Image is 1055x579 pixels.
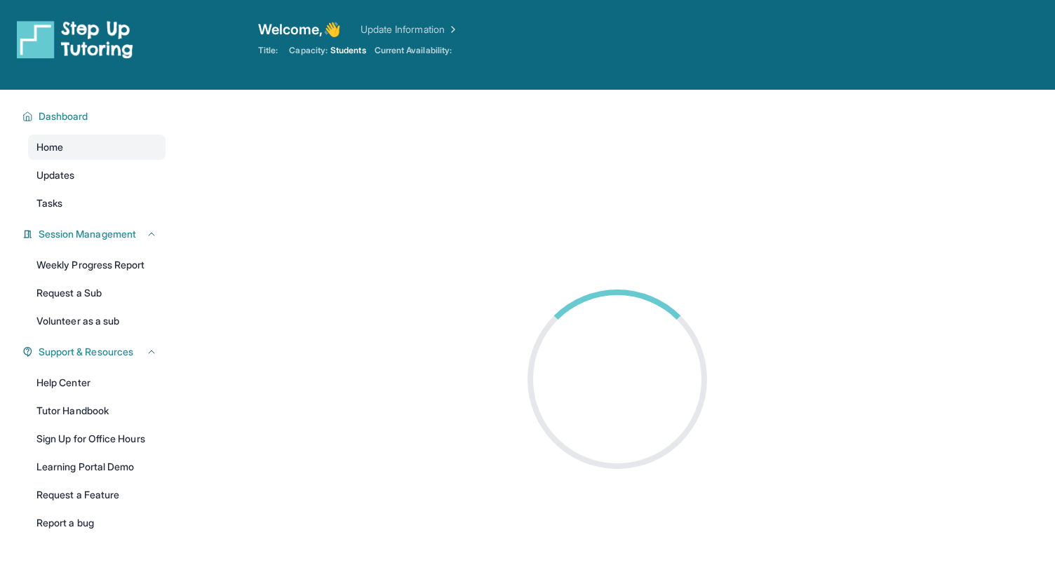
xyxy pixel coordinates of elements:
[33,345,157,359] button: Support & Resources
[33,227,157,241] button: Session Management
[28,454,166,479] a: Learning Portal Demo
[375,45,452,56] span: Current Availability:
[330,45,366,56] span: Students
[28,482,166,508] a: Request a Feature
[289,45,328,56] span: Capacity:
[28,510,166,536] a: Report a bug
[28,191,166,216] a: Tasks
[28,135,166,160] a: Home
[361,22,459,36] a: Update Information
[36,140,63,154] span: Home
[28,426,166,451] a: Sign Up for Office Hours
[28,370,166,395] a: Help Center
[445,22,459,36] img: Chevron Right
[28,280,166,306] a: Request a Sub
[33,109,157,123] button: Dashboard
[258,45,278,56] span: Title:
[17,20,133,59] img: logo
[28,398,166,423] a: Tutor Handbook
[36,196,62,210] span: Tasks
[258,20,341,39] span: Welcome, 👋
[28,252,166,278] a: Weekly Progress Report
[36,168,75,182] span: Updates
[39,109,88,123] span: Dashboard
[28,308,166,334] a: Volunteer as a sub
[39,227,136,241] span: Session Management
[39,345,133,359] span: Support & Resources
[28,163,166,188] a: Updates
